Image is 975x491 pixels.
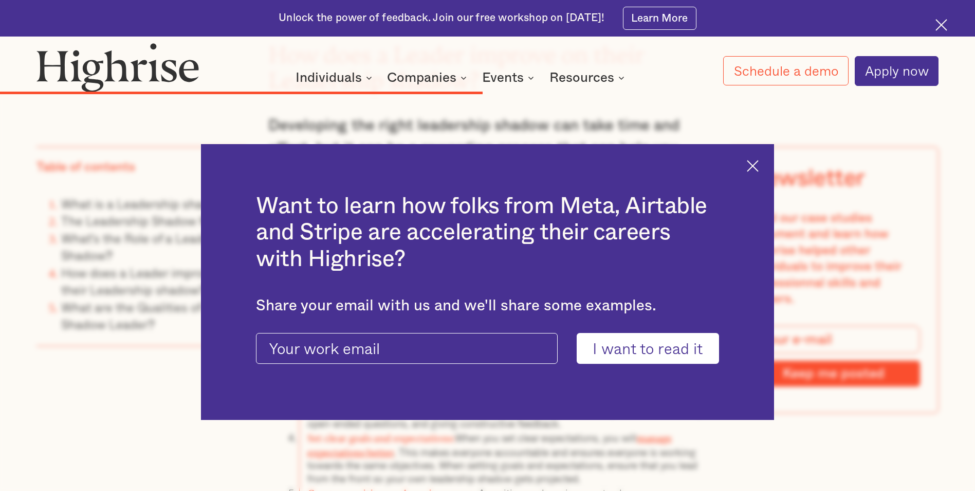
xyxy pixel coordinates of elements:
[296,72,375,84] div: Individuals
[256,333,558,363] input: Your work email
[256,333,719,363] form: current-ascender-blog-article-modal-form
[279,11,604,25] div: Unlock the power of feedback. Join our free workshop on [DATE]!
[482,72,537,84] div: Events
[549,72,628,84] div: Resources
[256,297,719,315] div: Share your email with us and we'll share some examples.
[296,72,362,84] div: Individuals
[723,56,848,85] a: Schedule a demo
[747,160,759,172] img: Cross icon
[623,7,696,30] a: Learn More
[549,72,614,84] div: Resources
[855,56,939,86] a: Apply now
[577,333,719,363] input: I want to read it
[36,43,199,92] img: Highrise logo
[256,193,719,273] h2: Want to learn how folks from Meta, Airtable and Stripe are accelerating their careers with Highrise?
[387,72,470,84] div: Companies
[935,19,947,31] img: Cross icon
[387,72,456,84] div: Companies
[482,72,524,84] div: Events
